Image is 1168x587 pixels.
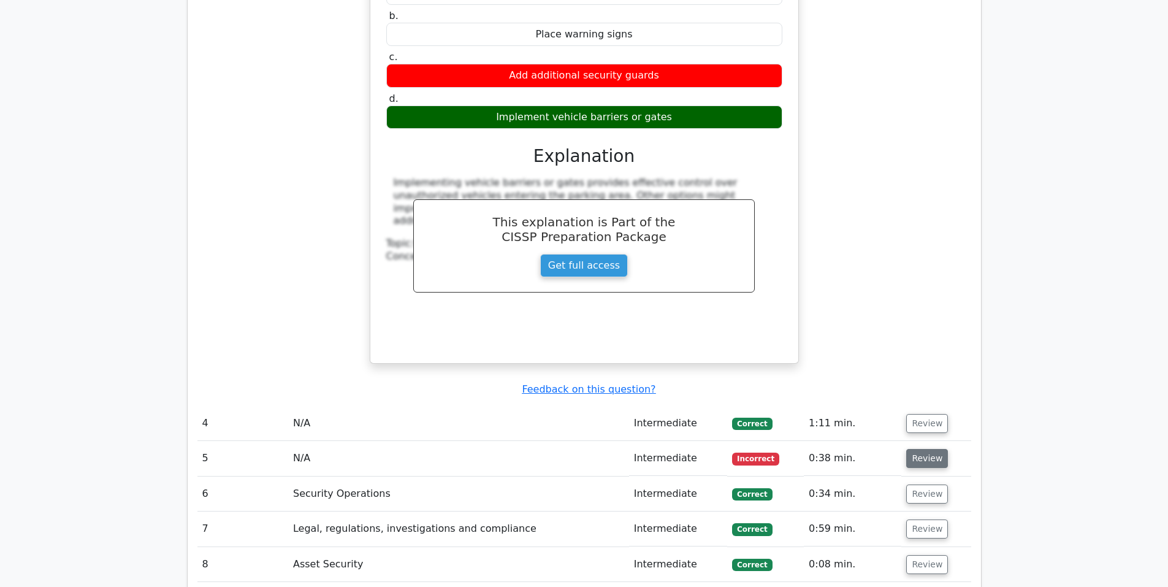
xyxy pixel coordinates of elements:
[906,485,948,504] button: Review
[906,555,948,574] button: Review
[394,177,775,228] div: Implementing vehicle barriers or gates provides effective control over unauthorized vehicles ente...
[732,523,772,535] span: Correct
[288,406,629,441] td: N/A
[389,93,399,104] span: d.
[906,520,948,539] button: Review
[386,237,782,250] div: Topic:
[732,453,779,465] span: Incorrect
[386,106,782,129] div: Implement vehicle barriers or gates
[732,488,772,501] span: Correct
[288,441,629,476] td: N/A
[386,23,782,47] div: Place warning signs
[629,512,728,547] td: Intermediate
[804,406,901,441] td: 1:11 min.
[389,10,399,21] span: b.
[394,146,775,167] h3: Explanation
[522,383,655,395] a: Feedback on this question?
[804,547,901,582] td: 0:08 min.
[540,254,628,277] a: Get full access
[629,406,728,441] td: Intermediate
[629,477,728,512] td: Intermediate
[197,477,288,512] td: 6
[629,547,728,582] td: Intermediate
[804,477,901,512] td: 0:34 min.
[386,250,782,263] div: Concept:
[386,64,782,88] div: Add additional security guards
[288,477,629,512] td: Security Operations
[197,441,288,476] td: 5
[197,547,288,582] td: 8
[732,559,772,571] span: Correct
[732,418,772,430] span: Correct
[197,512,288,547] td: 7
[906,449,948,468] button: Review
[629,441,728,476] td: Intermediate
[389,51,398,63] span: c.
[288,547,629,582] td: Asset Security
[906,414,948,433] button: Review
[804,512,901,547] td: 0:59 min.
[288,512,629,547] td: Legal, regulations, investigations and compliance
[804,441,901,476] td: 0:38 min.
[197,406,288,441] td: 4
